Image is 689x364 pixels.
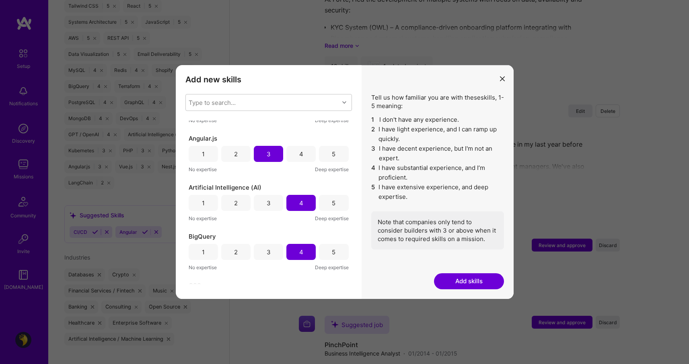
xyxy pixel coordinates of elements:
div: Note that companies only tend to consider builders with 3 or above when it comes to required skil... [371,211,504,249]
span: 4 [371,163,376,182]
span: No expertise [189,165,217,174]
div: modal [176,65,514,299]
span: Artificial Intelligence (AI) [189,183,261,192]
span: 5 [371,182,376,202]
div: 3 [267,150,271,158]
div: 5 [332,150,335,158]
div: Type to search... [189,98,236,107]
span: 3 [371,144,376,163]
div: 4 [299,248,303,256]
li: I have light experience, and I can ramp up quickly. [371,125,504,144]
div: 5 [332,248,335,256]
div: 1 [202,248,205,256]
div: 1 [202,150,205,158]
i: icon Chevron [342,100,346,104]
li: I have substantial experience, and I’m proficient. [371,163,504,182]
div: 4 [299,150,303,158]
div: 2 [234,199,238,207]
span: Deep expertise [315,263,349,272]
div: 2 [234,150,238,158]
li: I have extensive experience, and deep expertise. [371,182,504,202]
h3: Add new skills [185,75,352,84]
span: 2 [371,125,376,144]
div: 5 [332,199,335,207]
span: CSS [189,281,201,290]
li: I have decent experience, but I'm not an expert. [371,144,504,163]
div: 2 [234,248,238,256]
span: Deep expertise [315,214,349,223]
div: 3 [267,248,271,256]
button: Add skills [434,273,504,289]
span: Deep expertise [315,165,349,174]
i: icon Close [500,76,505,81]
span: Deep expertise [315,116,349,125]
span: BigQuery [189,232,216,241]
div: 4 [299,199,303,207]
div: 1 [202,199,205,207]
span: 1 [371,115,376,125]
span: No expertise [189,116,217,125]
span: Angular.js [189,134,217,143]
span: No expertise [189,263,217,272]
div: Tell us how familiar you are with these skills , 1-5 meaning: [371,93,504,249]
div: 3 [267,199,271,207]
span: No expertise [189,214,217,223]
li: I don't have any experience. [371,115,504,125]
